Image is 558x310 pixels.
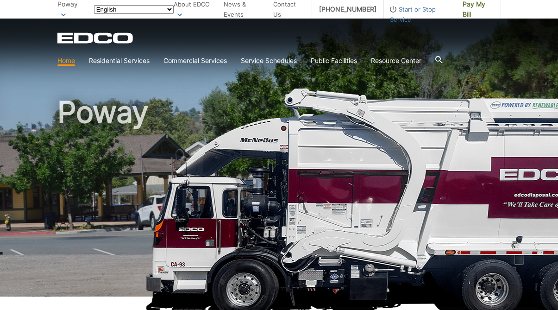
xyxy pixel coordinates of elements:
[94,5,174,14] select: Select a language
[371,56,421,66] a: Resource Center
[57,97,501,301] h1: Poway
[241,56,297,66] a: Service Schedules
[311,56,357,66] a: Public Facilities
[57,32,134,44] a: EDCD logo. Return to the homepage.
[57,56,75,66] a: Home
[89,56,150,66] a: Residential Services
[163,56,227,66] a: Commercial Services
